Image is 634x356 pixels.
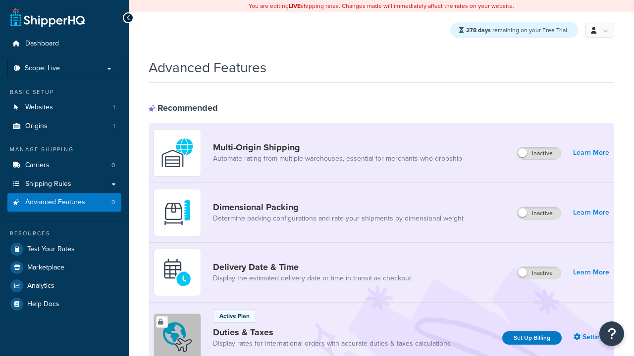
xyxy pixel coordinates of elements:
a: Test Your Rates [7,240,121,258]
span: Advanced Features [25,198,85,207]
h1: Advanced Features [149,58,266,77]
span: Scope: Live [25,64,60,73]
div: Recommended [149,102,218,113]
img: WatD5o0RtDAAAAAElFTkSuQmCC [160,135,195,170]
a: Websites1 [7,98,121,117]
span: remaining on your Free Trial [466,26,567,35]
a: Automate rating from multiple warehouses, essential for merchants who dropship [213,154,462,164]
span: Websites [25,103,53,112]
span: Dashboard [25,40,59,48]
span: Carriers [25,161,50,170]
img: DTVBYsAAAAAASUVORK5CYII= [160,195,195,230]
a: Learn More [573,206,609,220]
strong: 278 days [466,26,491,35]
a: Multi-Origin Shipping [213,142,462,153]
span: Origins [25,122,48,131]
a: Analytics [7,277,121,295]
a: Determine packing configurations and rate your shipments by dimensional weight [213,214,464,223]
span: 1 [113,103,115,112]
a: Carriers0 [7,156,121,175]
a: Set Up Billing [502,331,562,345]
a: Delivery Date & Time [213,262,413,272]
span: Marketplace [27,264,64,272]
label: Inactive [517,207,561,219]
a: Help Docs [7,295,121,313]
a: Learn More [573,146,609,160]
div: Manage Shipping [7,145,121,154]
a: Dimensional Packing [213,202,464,213]
p: Active Plan [219,311,250,320]
li: Origins [7,117,121,135]
button: Open Resource Center [599,321,624,346]
label: Inactive [517,147,561,159]
a: Display the estimated delivery date or time in transit as checkout. [213,273,413,283]
span: Shipping Rules [25,180,71,188]
span: Help Docs [27,300,59,309]
span: Test Your Rates [27,245,75,254]
span: 1 [113,122,115,131]
li: Advanced Features [7,193,121,212]
span: 0 [111,161,115,170]
a: Shipping Rules [7,175,121,193]
div: Resources [7,229,121,238]
a: Display rates for international orders with accurate duties & taxes calculations [213,339,451,349]
div: Basic Setup [7,88,121,96]
a: Settings [574,330,609,344]
span: 0 [111,198,115,207]
b: LIVE [289,1,301,10]
a: Marketplace [7,259,121,276]
label: Inactive [517,267,561,279]
span: Analytics [27,282,54,290]
a: Learn More [573,266,609,279]
img: gfkeb5ejjkALwAAAABJRU5ErkJggg== [160,255,195,290]
a: Dashboard [7,35,121,53]
a: Origins1 [7,117,121,135]
a: Duties & Taxes [213,327,451,338]
a: Advanced Features0 [7,193,121,212]
li: Carriers [7,156,121,175]
li: Websites [7,98,121,117]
